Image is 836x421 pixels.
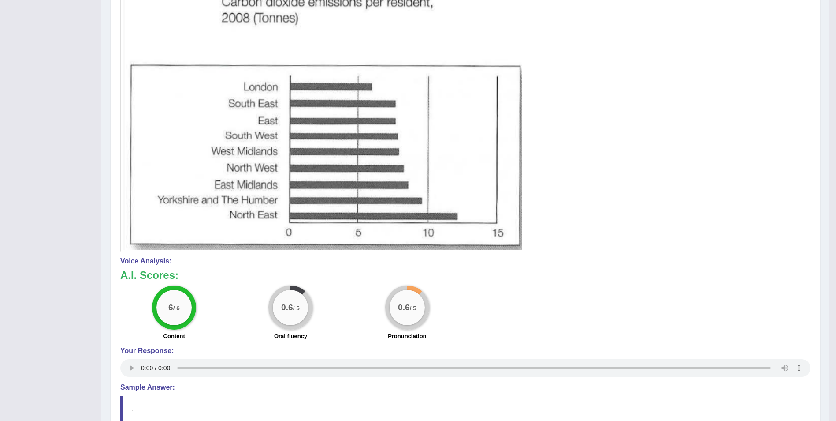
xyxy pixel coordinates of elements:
small: / 5 [293,305,300,312]
small: / 5 [410,305,416,312]
h4: Sample Answer: [120,383,810,391]
big: 0.6 [398,303,410,312]
b: A.I. Scores: [120,269,178,281]
label: Content [163,332,185,340]
label: Pronunciation [388,332,426,340]
h4: Voice Analysis: [120,257,810,265]
big: 0.6 [282,303,294,312]
h4: Your Response: [120,347,810,355]
small: / 6 [173,305,180,312]
big: 6 [168,303,173,312]
label: Oral fluency [274,332,307,340]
